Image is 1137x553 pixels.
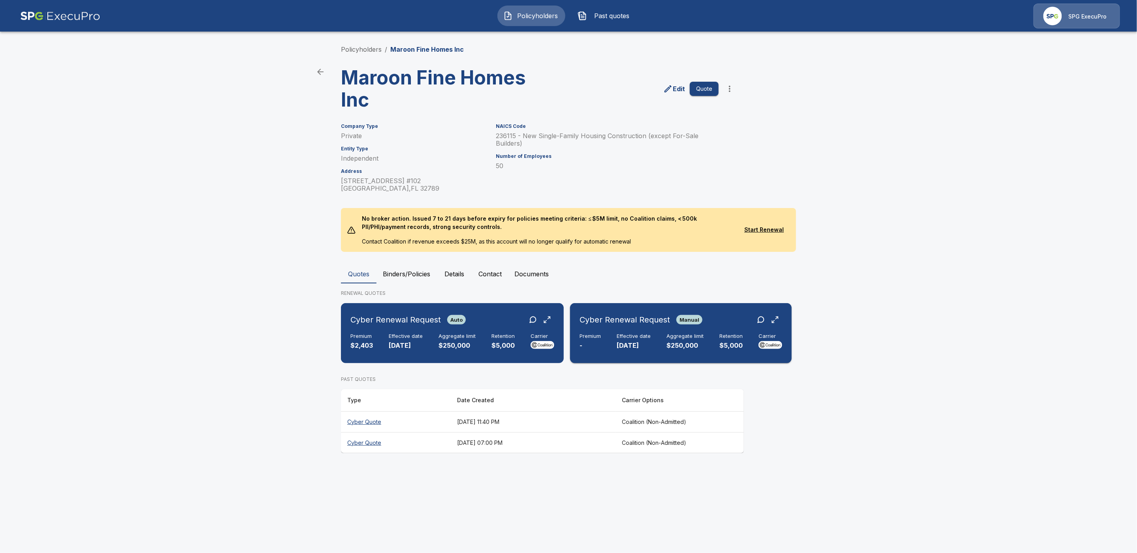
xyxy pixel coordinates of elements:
[341,389,451,412] th: Type
[439,341,476,350] p: $250,000
[341,124,486,129] h6: Company Type
[356,237,739,252] p: Contact Coalition if revenue exceeds $25M, as this account will no longer qualify for automatic r...
[341,132,486,140] p: Private
[759,333,782,339] h6: Carrier
[439,333,476,339] h6: Aggregate limit
[759,341,782,349] img: Carrier
[572,6,640,26] button: Past quotes IconPast quotes
[491,333,515,339] h6: Retention
[390,45,464,54] p: Maroon Fine Homes Inc
[616,389,744,412] th: Carrier Options
[341,45,464,54] nav: breadcrumb
[719,341,743,350] p: $5,000
[447,317,466,323] span: Auto
[616,411,744,432] th: Coalition (Non-Admitted)
[451,432,616,453] th: [DATE] 07:00 PM
[341,264,796,283] div: policyholder tabs
[531,333,554,339] h6: Carrier
[590,11,634,21] span: Past quotes
[496,154,719,159] h6: Number of Employees
[389,341,423,350] p: [DATE]
[341,169,486,174] h6: Address
[341,264,376,283] button: Quotes
[508,264,555,283] button: Documents
[617,341,651,350] p: [DATE]
[472,264,508,283] button: Contact
[580,313,670,326] h6: Cyber Renewal Request
[617,333,651,339] h6: Effective date
[739,223,790,237] button: Start Renewal
[341,45,382,53] a: Policyholders
[341,389,744,453] table: responsive table
[578,11,587,21] img: Past quotes Icon
[341,67,536,111] h3: Maroon Fine Homes Inc
[666,333,704,339] h6: Aggregate limit
[722,81,738,97] button: more
[1068,13,1107,21] p: SPG ExecuPro
[666,341,704,350] p: $250,000
[451,411,616,432] th: [DATE] 11:40 PM
[580,333,601,339] h6: Premium
[341,290,796,297] p: RENEWAL QUOTES
[531,341,554,349] img: Carrier
[389,333,423,339] h6: Effective date
[350,341,373,350] p: $2,403
[341,155,486,162] p: Independent
[341,376,744,383] p: PAST QUOTES
[580,341,601,350] p: -
[20,4,100,28] img: AA Logo
[719,333,743,339] h6: Retention
[673,84,685,94] p: Edit
[1033,4,1120,28] a: Agency IconSPG ExecuPro
[503,11,513,21] img: Policyholders Icon
[341,432,451,453] th: Cyber Quote
[451,389,616,412] th: Date Created
[690,82,719,96] button: Quote
[1043,7,1062,25] img: Agency Icon
[496,132,719,147] p: 236115 - New Single-Family Housing Construction (except For-Sale Builders)
[350,313,441,326] h6: Cyber Renewal Request
[662,82,687,95] a: edit
[676,317,702,323] span: Manual
[376,264,437,283] button: Binders/Policies
[312,64,328,80] a: back
[437,264,472,283] button: Details
[341,146,486,152] h6: Entity Type
[496,162,719,170] p: 50
[356,208,739,237] p: No broker action. Issued 7 to 21 days before expiry for policies meeting criteria: ≤ $5M limit, n...
[341,411,451,432] th: Cyber Quote
[491,341,515,350] p: $5,000
[616,432,744,453] th: Coalition (Non-Admitted)
[516,11,559,21] span: Policyholders
[385,45,387,54] li: /
[497,6,565,26] button: Policyholders IconPolicyholders
[350,333,373,339] h6: Premium
[496,124,719,129] h6: NAICS Code
[341,177,486,192] p: [STREET_ADDRESS] #102 [GEOGRAPHIC_DATA] , FL 32789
